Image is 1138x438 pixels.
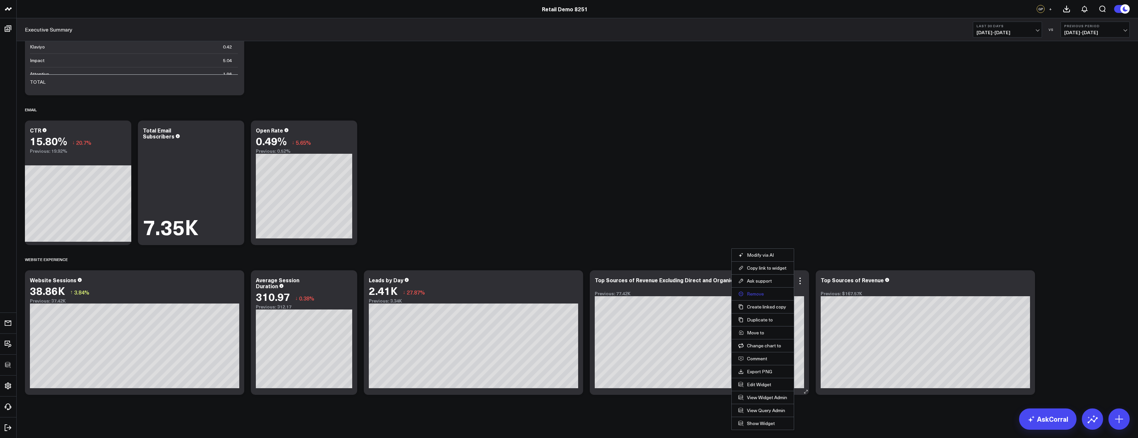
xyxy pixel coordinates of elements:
div: 15.80% [30,135,67,147]
button: Create linked copy [738,304,787,310]
a: Show Widget [738,420,787,426]
button: Duplicate to [738,317,787,323]
span: ↑ [70,288,73,297]
span: ↓ [295,294,298,303]
span: + [1049,7,1052,11]
div: Average Session Duration [256,276,299,290]
div: 7.35K [143,216,198,237]
button: Remove [738,291,787,297]
div: Klaviyo [30,44,45,50]
div: 0.49% [256,135,287,147]
button: Move to [738,330,787,336]
div: Attentive [30,71,49,77]
div: Website Experience [25,252,68,267]
div: 5.04 [223,57,232,64]
button: Copy link to widget [738,265,787,271]
a: Executive Summary [25,26,72,33]
span: 3.84% [74,289,89,296]
span: 20.7% [76,139,91,146]
b: Last 30 Days [977,24,1038,28]
div: Previous: 0.52% [256,148,352,154]
div: Previous: 37.42K [30,298,239,304]
span: ↓ [292,138,294,147]
span: 5.65% [296,139,311,146]
div: VS [1045,28,1057,32]
div: Email [25,102,37,117]
div: Previous: 3.34K [369,298,578,304]
div: Leads by Day [369,276,403,284]
div: Top Sources of Revenue [821,276,884,284]
button: Comment [738,356,787,362]
b: Previous Period [1064,24,1126,28]
div: Website Sessions [30,276,76,284]
a: AskCorral [1019,408,1077,430]
div: Total Email Subscribers [143,127,174,140]
button: Ask support [738,278,787,284]
span: 0.38% [299,295,314,302]
div: 0.42 [223,44,232,50]
div: Impact [30,57,45,64]
div: Top Sources of Revenue Excluding Direct and Organic [595,276,733,284]
button: Change chart to [738,343,787,349]
div: 2.41K [369,285,398,297]
div: GP [1037,5,1045,13]
span: ↓ [72,138,75,147]
a: Retail Demo 8251 [542,5,588,13]
span: [DATE] - [DATE] [1064,30,1126,35]
div: Open Rate [256,127,283,134]
button: Last 30 Days[DATE]-[DATE] [973,22,1042,38]
span: ↓ [403,288,405,297]
a: View Query Admin [738,407,787,413]
button: Modify via AI [738,252,787,258]
a: View Widget Admin [738,394,787,400]
div: CTR [30,127,41,134]
span: [DATE] - [DATE] [977,30,1038,35]
span: 27.87% [407,289,425,296]
div: Previous: $167.57K [821,291,1030,296]
button: Edit Widget [738,382,787,388]
div: 310.97 [256,291,290,303]
div: 1.96 [223,71,232,77]
div: TOTAL [30,79,46,85]
div: Previous: 19.92% [30,148,126,154]
button: + [1046,5,1054,13]
div: 38.86K [30,285,65,297]
a: Export PNG [738,369,787,375]
div: Previous: 77.42K [595,291,804,296]
button: Previous Period[DATE]-[DATE] [1061,22,1130,38]
div: Previous: 312.17 [256,304,352,309]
